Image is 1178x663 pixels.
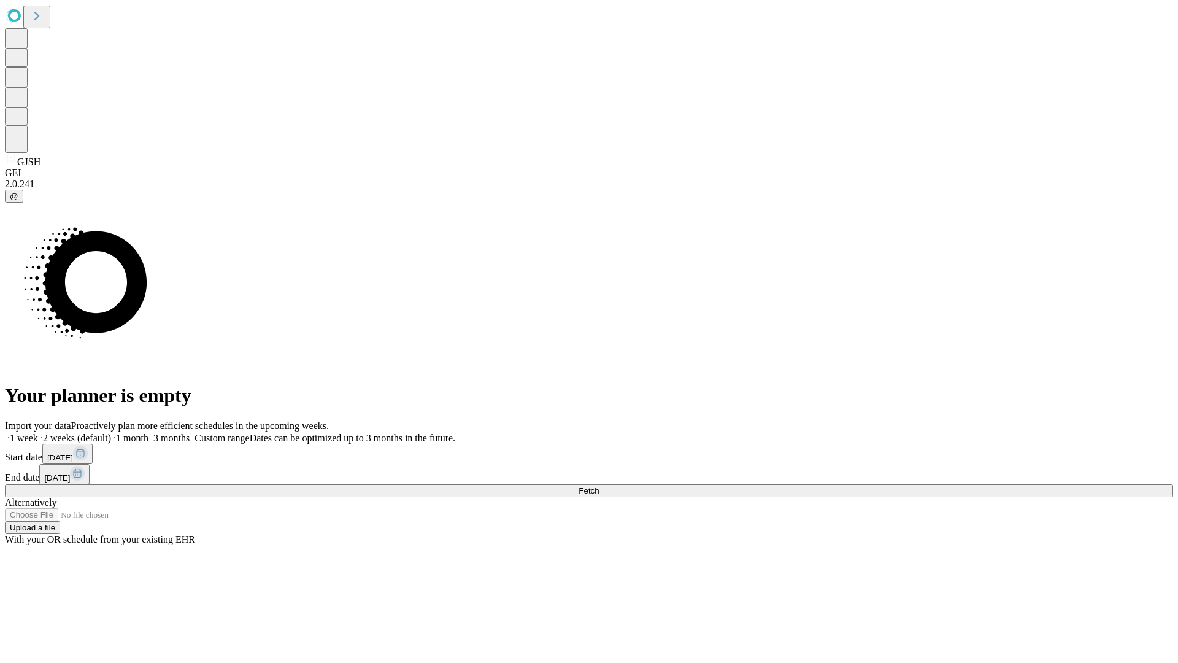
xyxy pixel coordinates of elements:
button: Upload a file [5,521,60,534]
span: Import your data [5,421,71,431]
span: Custom range [194,433,249,443]
span: 1 week [10,433,38,443]
h1: Your planner is empty [5,384,1173,407]
div: 2.0.241 [5,179,1173,190]
div: Start date [5,444,1173,464]
div: End date [5,464,1173,484]
button: @ [5,190,23,203]
span: [DATE] [44,473,70,483]
span: 1 month [116,433,148,443]
span: GJSH [17,157,40,167]
span: With your OR schedule from your existing EHR [5,534,195,545]
button: [DATE] [42,444,93,464]
span: 3 months [153,433,190,443]
span: Proactively plan more efficient schedules in the upcoming weeks. [71,421,329,431]
span: Dates can be optimized up to 3 months in the future. [250,433,455,443]
div: GEI [5,168,1173,179]
span: [DATE] [47,453,73,462]
button: [DATE] [39,464,90,484]
span: Alternatively [5,497,56,508]
button: Fetch [5,484,1173,497]
span: @ [10,192,18,201]
span: 2 weeks (default) [43,433,111,443]
span: Fetch [579,486,599,495]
